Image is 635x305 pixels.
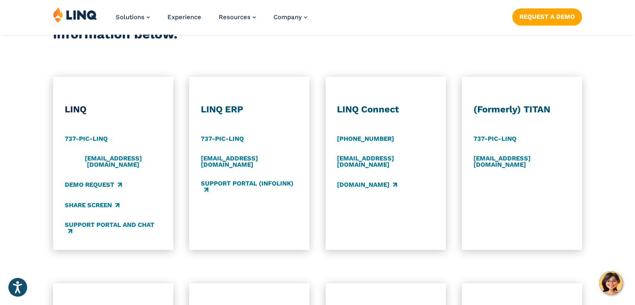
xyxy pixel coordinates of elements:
a: 737-PIC-LINQ [473,135,516,144]
h3: LINQ [65,104,162,115]
nav: Button Navigation [512,7,582,25]
img: LINQ | K‑12 Software [53,7,97,23]
a: [DOMAIN_NAME] [337,180,397,189]
a: 737-PIC-LINQ [65,135,108,144]
a: [EMAIL_ADDRESS][DOMAIN_NAME] [65,155,162,168]
a: 737-PIC-LINQ [201,135,244,144]
span: Resources [219,13,250,21]
a: [EMAIL_ADDRESS][DOMAIN_NAME] [473,155,571,168]
nav: Primary Navigation [116,7,307,34]
h3: LINQ Connect [337,104,434,115]
a: Solutions [116,13,150,21]
a: Support Portal and Chat [65,221,162,235]
a: Company [273,13,307,21]
a: Resources [219,13,256,21]
a: Request a Demo [512,8,582,25]
a: [EMAIL_ADDRESS][DOMAIN_NAME] [201,155,298,168]
a: [PHONE_NUMBER] [337,135,394,144]
a: [EMAIL_ADDRESS][DOMAIN_NAME] [337,155,434,168]
a: Demo Request [65,180,122,189]
h3: (Formerly) TITAN [473,104,571,115]
a: Share Screen [65,201,119,210]
a: Support Portal (Infolink) [201,180,298,194]
h3: LINQ ERP [201,104,298,115]
span: Solutions [116,13,144,21]
span: Company [273,13,302,21]
a: Experience [167,13,201,21]
button: Hello, have a question? Let’s chat. [599,271,622,295]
